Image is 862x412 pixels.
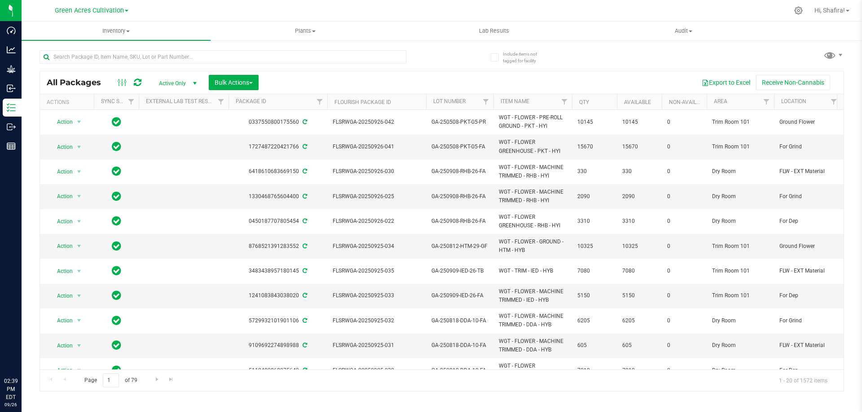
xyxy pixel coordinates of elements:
span: 7080 [577,267,611,275]
span: Plants [211,27,399,35]
span: 5150 [622,291,656,300]
span: Action [49,240,73,252]
span: WGT - FLOWER - PRE-ROLL GROUND - PKT - HYI [499,113,567,130]
a: Sync Status [101,98,136,104]
button: Export to Excel [696,75,756,90]
span: 15670 [577,143,611,151]
span: Sync from Compliance System [301,218,307,224]
span: For Dep [779,217,836,226]
a: Filter [759,94,774,109]
p: 02:39 PM EDT [4,377,18,401]
span: Sync from Compliance System [301,193,307,199]
a: Flourish Package ID [334,99,391,105]
a: Location [781,98,806,104]
span: 7080 [622,267,656,275]
span: 0 [667,341,701,350]
span: 10145 [577,118,611,126]
span: WGT - FLOWER - GROUND - HTM - HYB [499,238,567,255]
span: 7010 [577,366,611,375]
span: In Sync [112,339,121,351]
span: Inventory [22,27,211,35]
span: 10145 [622,118,656,126]
span: select [74,314,85,327]
span: For Grind [779,143,836,151]
button: Bulk Actions [209,75,259,90]
iframe: Resource center [9,340,36,367]
span: For Grind [779,192,836,201]
span: FLSRWGA-20250926-022 [333,217,421,226]
span: FLSRWGA-20250925-031 [333,341,421,350]
span: select [74,141,85,153]
span: 0 [667,291,701,300]
span: WGT - FLOWER GREENHOUSE - DDA - HYB [499,362,567,379]
span: GA-250508-PKT-05-PR [431,118,488,126]
span: In Sync [112,364,121,377]
inline-svg: Reports [7,142,16,151]
a: Audit [589,22,778,40]
span: Dry Room [712,167,769,176]
div: Actions [47,99,90,105]
span: WGT - FLOWER - MACHINE TRIMMED - RHB - HYI [499,188,567,205]
span: 0 [667,192,701,201]
span: Page of 79 [77,373,145,387]
span: Dry Room [712,192,769,201]
span: Sync from Compliance System [301,342,307,348]
span: FLSRWGA-20250925-034 [333,242,421,251]
span: Sync from Compliance System [301,243,307,249]
span: FLSRWGA-20250925-035 [333,267,421,275]
span: 15670 [622,143,656,151]
span: Ground Flower [779,118,836,126]
span: Dry Room [712,217,769,226]
a: Filter [312,94,327,109]
span: 0 [667,366,701,375]
span: FLSRWGA-20250925-033 [333,291,421,300]
span: Trim Room 101 [712,143,769,151]
span: 0 [667,267,701,275]
span: WGT - TRIM - IED - HYB [499,267,567,275]
span: 10325 [622,242,656,251]
div: 0337550800175560 [227,118,329,126]
span: For Dep [779,291,836,300]
span: GA-250908-RHB-26-FA [431,217,488,226]
span: Sync from Compliance System [301,317,307,324]
a: Area [714,98,727,104]
span: GA-250508-PKT-05-FA [431,143,488,151]
span: Action [49,190,73,203]
a: Filter [214,94,229,109]
span: Sync from Compliance System [301,119,307,125]
div: 1727487220421766 [227,143,329,151]
div: 1330468765604400 [227,192,329,201]
span: All Packages [47,78,110,87]
inline-svg: Outbound [7,122,16,131]
span: select [74,215,85,228]
div: 9109692274898988 [227,341,329,350]
span: FLSRWGA-20250926-025 [333,192,421,201]
span: In Sync [112,314,121,327]
span: select [74,364,85,377]
span: Action [49,116,73,128]
span: Green Acres Cultivation [55,7,124,14]
inline-svg: Analytics [7,45,16,54]
a: Item Name [501,98,529,104]
span: GA-250818-DDA-10-FA [431,341,488,350]
div: 8768521391283552 [227,242,329,251]
a: Filter [479,94,493,109]
span: WGT - FLOWER GREENHOUSE - RHB - HYI [499,213,567,230]
span: FLSRWGA-20250925-030 [333,366,421,375]
span: Sync from Compliance System [301,367,307,373]
a: Non-Available [669,99,709,105]
span: In Sync [112,289,121,302]
span: Dry Room [712,341,769,350]
span: WGT - FLOWER - MACHINE TRIMMED - RHB - HYI [499,163,567,180]
span: 10325 [577,242,611,251]
span: select [74,240,85,252]
span: FLW - EXT Material [779,267,836,275]
span: 0 [667,167,701,176]
span: Dry Room [712,366,769,375]
span: Trim Room 101 [712,267,769,275]
span: Trim Room 101 [712,291,769,300]
span: 0 [667,317,701,325]
span: Action [49,215,73,228]
span: 2090 [622,192,656,201]
span: GA-250908-RHB-26-FA [431,167,488,176]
